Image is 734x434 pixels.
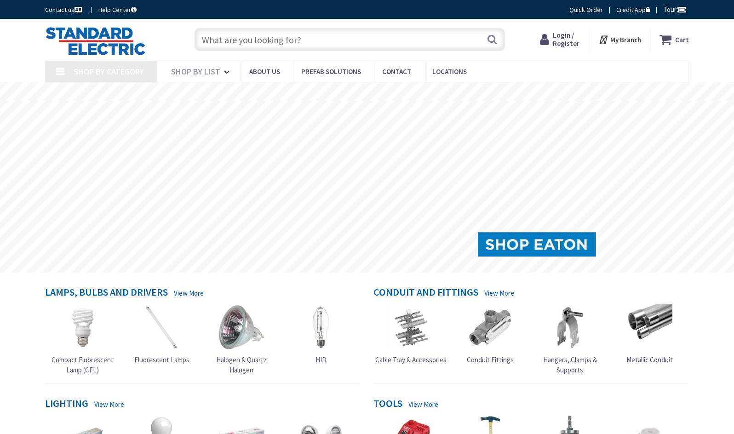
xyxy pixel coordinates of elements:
span: HID [315,355,327,364]
span: Conduit Fittings [467,355,514,364]
span: Shop By Category [74,66,144,77]
img: Standard Electric [45,27,146,55]
a: Compact Fluorescent Lamp (CFL) Compact Fluorescent Lamp (CFL) [45,304,120,375]
a: View More [408,400,438,409]
a: Halogen & Quartz Halogen Halogen & Quartz Halogen [204,304,279,375]
a: Credit App [616,5,650,14]
span: Metallic Conduit [626,355,673,364]
span: Compact Fluorescent Lamp (CFL) [52,355,114,374]
a: Fluorescent Lamps Fluorescent Lamps [134,304,189,365]
a: Conduit Fittings Conduit Fittings [467,304,514,365]
a: View More [94,400,124,409]
img: Fluorescent Lamps [139,304,185,350]
a: View More [174,288,204,298]
img: Metallic Conduit [626,304,672,350]
strong: My Branch [610,35,641,44]
input: What are you looking for? [195,28,505,51]
rs-layer: Coronavirus: Our Commitment to Our Employees and Customers [222,87,513,97]
a: View More [484,288,514,298]
span: Locations [432,67,467,76]
span: Prefab Solutions [301,67,361,76]
span: Halogen & Quartz Halogen [216,355,267,374]
span: Login / Register [553,31,579,48]
span: Contact [382,67,411,76]
a: Help Center [98,5,137,14]
img: Compact Fluorescent Lamp (CFL) [59,304,105,350]
h4: Lamps, Bulbs and Drivers [45,286,168,300]
span: Fluorescent Lamps [134,355,189,364]
div: My Branch [598,31,641,48]
h4: Tools [373,398,402,411]
img: HID [298,304,344,350]
img: Halogen & Quartz Halogen [218,304,264,350]
a: Quick Order [569,5,603,14]
h4: Conduit and Fittings [373,286,478,300]
a: HID HID [298,304,344,365]
a: Metallic Conduit Metallic Conduit [626,304,673,365]
span: About Us [249,67,280,76]
img: Cable Tray & Accessories [388,304,434,350]
img: Hangers, Clamps & Supports [547,304,593,350]
span: Shop By List [171,66,220,77]
span: Cable Tray & Accessories [375,355,447,364]
a: Cart [659,31,689,48]
strong: Cart [675,31,689,48]
a: Cable Tray & Accessories Cable Tray & Accessories [375,304,447,365]
a: Login / Register [540,31,579,48]
a: Hangers, Clamps & Supports Hangers, Clamps & Supports [532,304,608,375]
span: Hangers, Clamps & Supports [543,355,597,374]
h4: Lighting [45,398,88,411]
span: Tour [663,5,687,14]
a: Contact us [45,5,84,14]
img: Conduit Fittings [467,304,513,350]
